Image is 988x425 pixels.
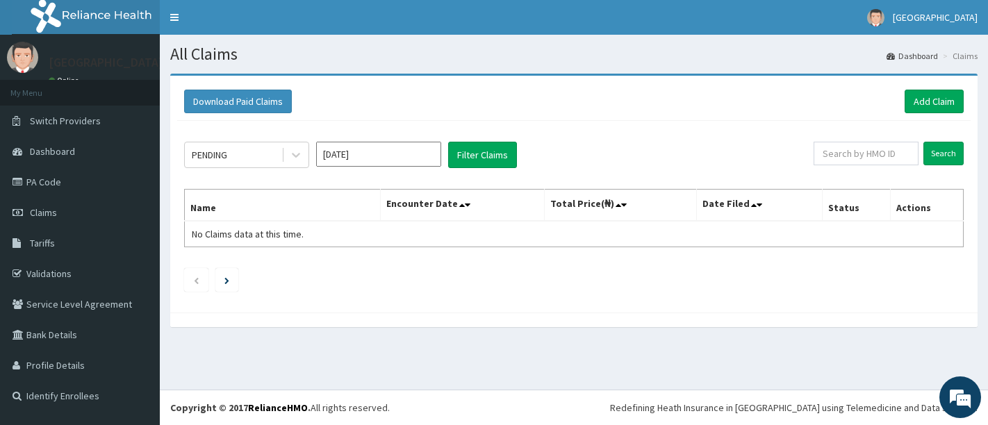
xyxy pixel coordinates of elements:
[185,190,381,222] th: Name
[448,142,517,168] button: Filter Claims
[49,56,163,69] p: [GEOGRAPHIC_DATA]
[867,9,884,26] img: User Image
[30,206,57,219] span: Claims
[610,401,978,415] div: Redefining Heath Insurance in [GEOGRAPHIC_DATA] using Telemedicine and Data Science!
[316,142,441,167] input: Select Month and Year
[381,190,545,222] th: Encounter Date
[49,76,82,85] a: Online
[893,11,978,24] span: [GEOGRAPHIC_DATA]
[545,190,697,222] th: Total Price(₦)
[170,401,311,414] strong: Copyright © 2017 .
[184,90,292,113] button: Download Paid Claims
[905,90,964,113] a: Add Claim
[192,228,304,240] span: No Claims data at this time.
[939,50,978,62] li: Claims
[697,190,823,222] th: Date Filed
[224,274,229,286] a: Next page
[890,190,963,222] th: Actions
[170,45,978,63] h1: All Claims
[30,145,75,158] span: Dashboard
[192,148,227,162] div: PENDING
[7,42,38,73] img: User Image
[30,115,101,127] span: Switch Providers
[823,190,891,222] th: Status
[248,401,308,414] a: RelianceHMO
[887,50,938,62] a: Dashboard
[160,390,988,425] footer: All rights reserved.
[30,237,55,249] span: Tariffs
[923,142,964,165] input: Search
[814,142,919,165] input: Search by HMO ID
[193,274,199,286] a: Previous page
